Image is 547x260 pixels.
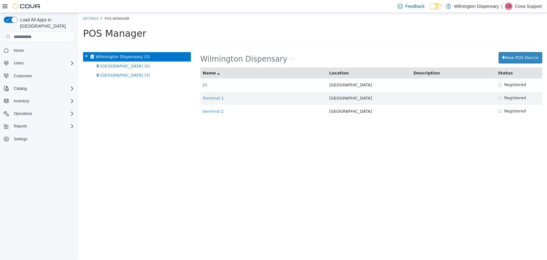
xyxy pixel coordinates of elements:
p: Cova Support [515,3,542,10]
button: Operations [11,110,35,117]
span: Wilmington Dispensary (3) [17,41,71,46]
p: | [502,3,503,10]
button: Settings [1,134,77,144]
button: Reports [11,122,29,130]
span: Catalog [14,86,27,91]
span: Customers [11,72,75,80]
a: jrt [124,70,129,74]
td: [GEOGRAPHIC_DATA] [249,66,333,79]
span: Feedback [405,3,424,9]
button: Name [124,57,141,63]
p: (3) [211,43,217,49]
td: [GEOGRAPHIC_DATA] [249,79,333,92]
button: Reports [1,122,77,131]
span: Users [11,59,75,67]
span: [GEOGRAPHIC_DATA] (0) [22,51,72,56]
span: POS Manager [26,3,51,8]
span: Users [14,61,24,66]
a: Settings [5,3,20,8]
button: Operations [1,109,77,118]
button: Users [1,59,77,68]
span: Registered [426,96,448,101]
nav: Complex example [4,43,75,160]
p: Wilmington Dispensary [454,3,499,10]
span: CS [506,3,512,10]
span: [GEOGRAPHIC_DATA] (3) [22,60,72,65]
button: Inventory [1,97,77,106]
span: Operations [14,111,32,116]
button: Description [335,57,363,63]
td: [GEOGRAPHIC_DATA] [249,92,333,105]
span: Customers [14,73,32,79]
span: Operations [11,110,75,117]
a: terminal 2 [124,96,145,101]
span: Home [11,46,75,54]
button: Inventory [11,97,32,105]
a: Settings [11,135,30,143]
span: Reports [14,124,27,129]
a: Customers [11,72,34,80]
span: Reports [11,122,75,130]
span: Catalog [11,85,75,92]
span: Settings [11,135,75,143]
span: Home [14,48,24,53]
a: Home [11,47,26,54]
button: Catalog [1,84,77,93]
h2: Wilmington Dispensary [122,39,350,51]
input: Dark Mode [430,3,443,10]
button: Status [420,57,436,63]
span: Load All Apps in [GEOGRAPHIC_DATA] [18,17,75,29]
div: Cova Support [505,3,513,10]
button: Customers [1,71,77,80]
button: Users [11,59,26,67]
a: Terminal 1 [124,83,145,88]
span: Registered [426,83,448,88]
button: Catalog [11,85,29,92]
button: Home [1,46,77,55]
button: New POS Device [420,39,464,51]
button: Location [251,57,272,63]
img: Cova [13,3,41,9]
span: Inventory [14,99,29,104]
span: Registered [426,70,448,74]
h1: POS Manager [5,15,464,26]
span: Settings [14,137,27,142]
span: Inventory [11,97,75,105]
